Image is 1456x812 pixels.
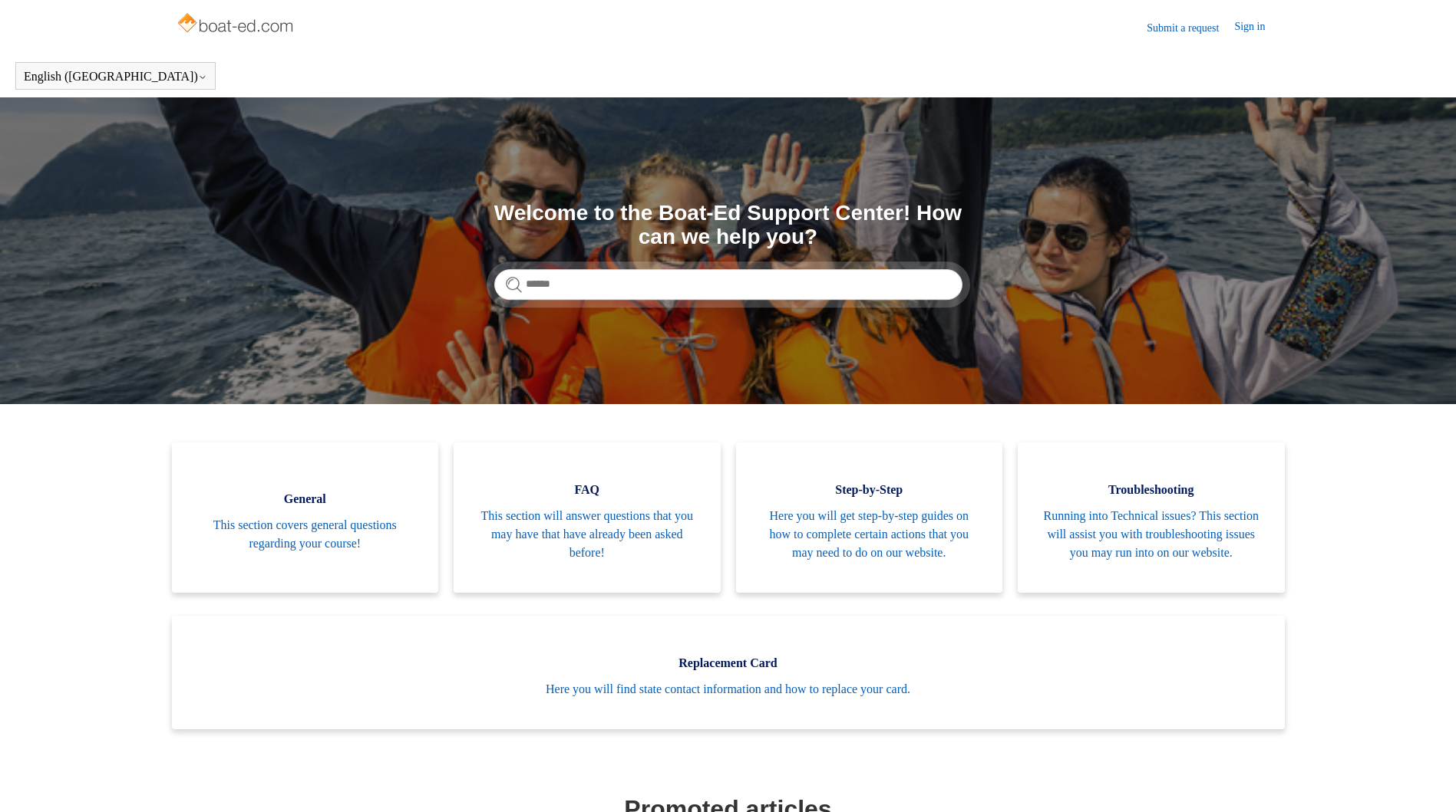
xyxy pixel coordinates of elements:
[172,442,439,593] a: General This section covers general questions regarding your course!
[454,442,721,593] a: FAQ This section will answer questions that you may have that have already been asked before!
[477,481,698,499] span: FAQ
[195,490,416,508] span: General
[195,654,1262,672] span: Replacement Card
[759,507,980,562] span: Here you will get step-by-step guides on how to complete certain actions that you may need to do ...
[1041,481,1262,499] span: Troubleshooting
[1147,20,1234,36] a: Submit a request
[172,616,1285,729] a: Replacement Card Here you will find state contact information and how to replace your card.
[494,269,962,300] input: Search
[1405,761,1444,800] div: Live chat
[1234,18,1280,37] a: Sign in
[176,9,298,40] img: Boat-Ed Help Center home page
[736,442,1003,593] a: Step-by-Step Here you will get step-by-step guides on how to complete certain actions that you ma...
[477,507,698,562] span: This section will answer questions that you may have that have already been asked before!
[195,516,416,553] span: This section covers general questions regarding your course!
[759,481,980,499] span: Step-by-Step
[1041,507,1262,562] span: Running into Technical issues? This section will assist you with troubleshooting issues you may r...
[24,70,207,84] button: English ([GEOGRAPHIC_DATA])
[195,680,1262,699] span: Here you will find state contact information and how to replace your card.
[494,202,962,249] h1: Welcome to the Boat-Ed Support Center! How can we help you?
[1018,442,1285,593] a: Troubleshooting Running into Technical issues? This section will assist you with troubleshooting ...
